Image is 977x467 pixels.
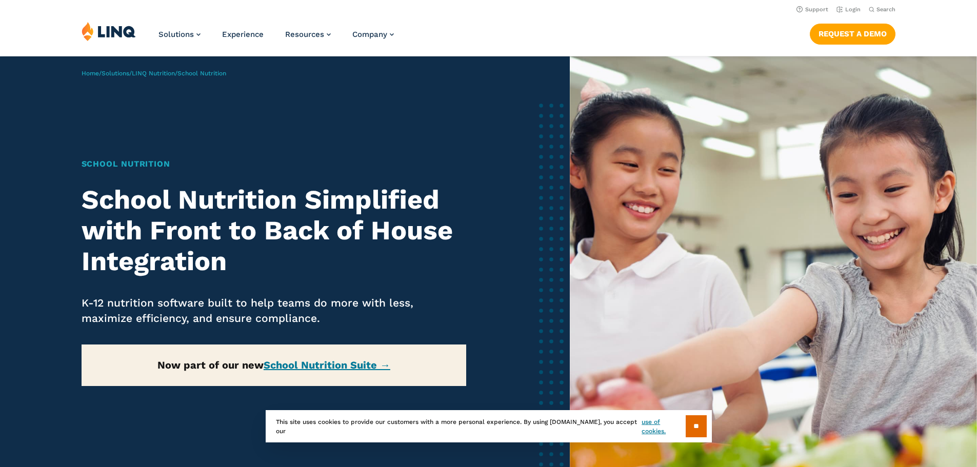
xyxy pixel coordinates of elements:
a: Experience [222,30,264,39]
a: School Nutrition Suite → [264,359,390,371]
span: Solutions [158,30,194,39]
button: Open Search Bar [869,6,895,13]
nav: Button Navigation [810,22,895,44]
a: use of cookies. [642,417,685,436]
span: School Nutrition [177,70,226,77]
img: LINQ | K‑12 Software [82,22,136,41]
span: / / / [82,70,226,77]
h2: School Nutrition Simplified with Front to Back of House Integration [82,185,467,276]
h1: School Nutrition [82,158,467,170]
a: Request a Demo [810,24,895,44]
a: Solutions [158,30,201,39]
div: This site uses cookies to provide our customers with a more personal experience. By using [DOMAIN... [266,410,712,442]
span: Search [876,6,895,13]
a: Company [352,30,394,39]
strong: Now part of our new [157,359,390,371]
a: Solutions [102,70,129,77]
a: Login [836,6,861,13]
a: LINQ Nutrition [132,70,175,77]
a: Home [82,70,99,77]
span: Resources [285,30,324,39]
nav: Primary Navigation [158,22,394,55]
p: K-12 nutrition software built to help teams do more with less, maximize efficiency, and ensure co... [82,295,467,326]
a: Resources [285,30,331,39]
span: Company [352,30,387,39]
a: Support [796,6,828,13]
